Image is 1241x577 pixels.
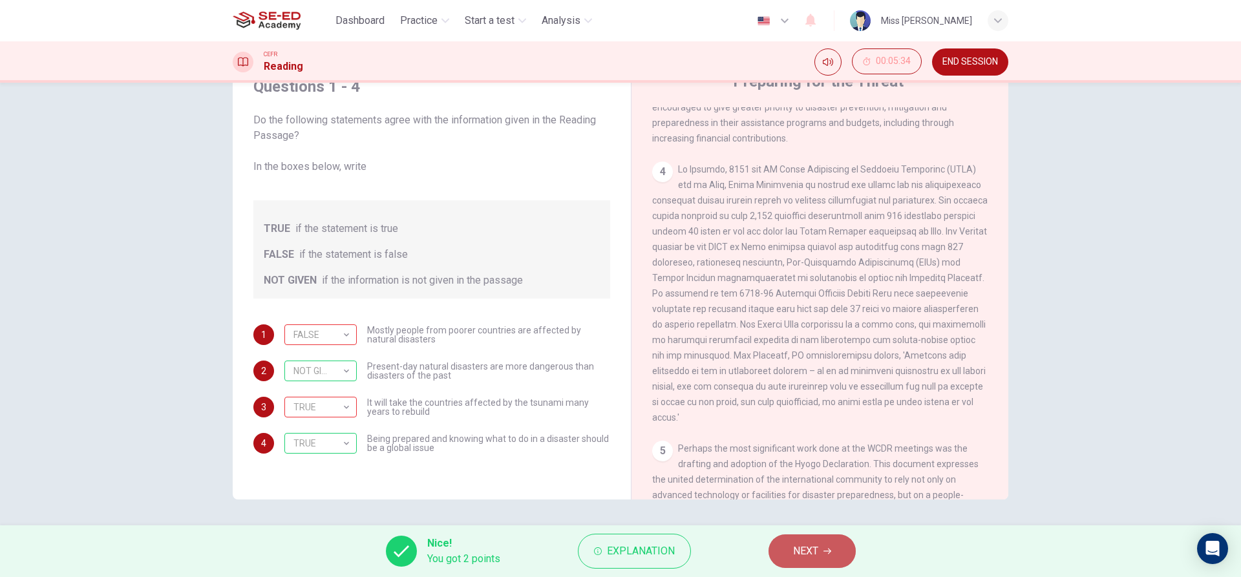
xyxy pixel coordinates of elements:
[367,434,610,452] span: Being prepared and knowing what to do in a disaster should be a global issue
[264,221,290,236] span: TRUE
[652,162,673,182] div: 4
[284,317,352,353] div: FALSE
[578,534,691,569] button: Explanation
[852,48,922,76] div: Hide
[330,9,390,32] button: Dashboard
[253,112,610,174] span: Do the following statements agree with the information given in the Reading Passage? In the boxes...
[852,48,922,74] button: 00:05:34
[542,13,580,28] span: Analysis
[261,330,266,339] span: 1
[264,50,277,59] span: CEFR
[460,9,531,32] button: Start a test
[769,534,856,568] button: NEXT
[367,362,610,380] span: Present-day natural disasters are more dangerous than disasters of the past
[264,273,317,288] span: NOT GIVEN
[284,361,357,381] div: NOT GIVEN
[652,164,988,423] span: Lo Ipsumdo, 8151 sit AM Conse Adipiscing el Seddoeiu Temporinc (UTLA) etd ma Aliq, Enima Minimven...
[284,389,352,426] div: TRUE
[261,366,266,375] span: 2
[284,353,352,390] div: NOT GIVEN
[427,536,500,551] span: Nice!
[284,433,357,454] div: TRUE
[284,324,357,345] div: TRUE
[850,10,871,31] img: Profile picture
[233,8,301,34] img: SE-ED Academy logo
[814,48,842,76] div: Mute
[1197,533,1228,564] div: Open Intercom Messenger
[465,13,514,28] span: Start a test
[427,551,500,567] span: You got 2 points
[756,16,772,26] img: en
[876,56,911,67] span: 00:05:34
[261,439,266,448] span: 4
[233,8,330,34] a: SE-ED Academy logo
[932,48,1008,76] button: END SESSION
[367,326,610,344] span: Mostly people from poorer countries are affected by natural disasters
[652,441,673,461] div: 5
[793,542,818,560] span: NEXT
[253,76,610,97] h4: Questions 1 - 4
[299,247,408,262] span: if the statement is false
[335,13,385,28] span: Dashboard
[607,542,675,560] span: Explanation
[400,13,438,28] span: Practice
[942,57,998,67] span: END SESSION
[284,397,357,417] div: NOT GIVEN
[284,425,352,462] div: TRUE
[295,221,398,236] span: if the statement is true
[261,403,266,412] span: 3
[264,247,294,262] span: FALSE
[322,273,523,288] span: if the information is not given in the passage
[367,398,610,416] span: It will take the countries affected by the tsunami many years to rebuild
[652,443,979,547] span: Perhaps the most significant work done at the WCDR meetings was the drafting and adoption of the ...
[881,13,972,28] div: Miss [PERSON_NAME]
[395,9,454,32] button: Practice
[536,9,597,32] button: Analysis
[264,59,303,74] h1: Reading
